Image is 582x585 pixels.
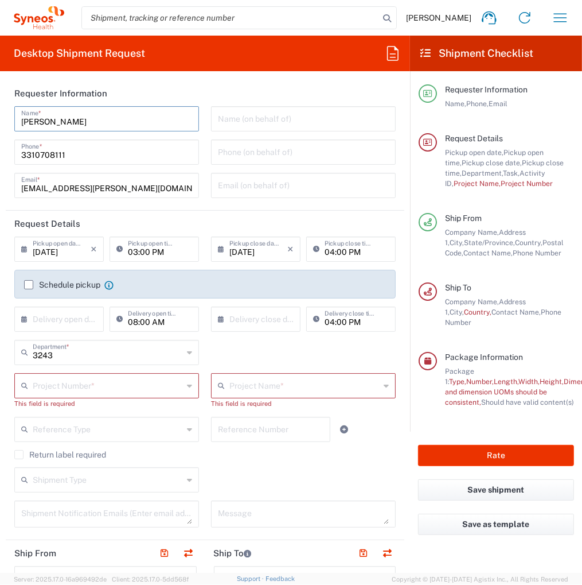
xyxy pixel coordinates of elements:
span: Number, [466,377,494,386]
i: × [91,240,97,258]
span: Client: 2025.17.0-5dd568f [112,576,189,583]
span: Contact Name, [463,249,513,257]
span: Request Details [445,134,503,143]
span: Country, [515,238,542,247]
input: Shipment, tracking or reference number [82,7,379,29]
button: Save shipment [418,479,574,501]
div: This field is required [14,398,199,409]
h2: Desktop Shipment Request [14,47,145,60]
span: Ship To [445,283,471,292]
span: Company Name, [445,228,499,237]
span: Project Number [501,179,553,188]
span: State/Province, [464,238,515,247]
span: Width, [518,377,540,386]
button: Save as template [418,514,574,535]
label: Schedule pickup [24,280,100,289]
span: Ship From [445,214,482,223]
span: Company Name, [445,297,499,306]
span: Country, [464,308,491,316]
h2: Ship From [14,548,56,559]
a: Feedback [265,575,295,582]
h2: Ship To [214,548,252,559]
span: City, [450,308,464,316]
h2: Request Details [14,218,80,230]
span: Contact Name, [491,308,541,316]
span: Length, [494,377,518,386]
span: Project Name, [454,179,501,188]
span: Copyright © [DATE]-[DATE] Agistix Inc., All Rights Reserved [392,574,568,584]
span: City, [450,238,464,247]
a: Support [237,575,265,582]
label: Return label required [14,450,106,459]
span: Name, [445,99,466,108]
span: Department, [462,169,503,177]
span: Server: 2025.17.0-16a969492de [14,576,107,583]
span: Height, [540,377,564,386]
span: Phone, [466,99,489,108]
span: Package 1: [445,367,474,386]
span: Task, [503,169,519,177]
h2: Shipment Checklist [420,47,533,60]
span: Email [489,99,507,108]
span: Pickup close date, [462,158,522,167]
span: Package Information [445,352,523,362]
span: Type, [449,377,466,386]
span: Pickup open date, [445,148,503,157]
h2: Requester Information [14,88,107,99]
a: Add Reference [336,421,352,437]
span: Requester Information [445,85,528,94]
button: Rate [418,445,574,466]
span: Should have valid content(s) [481,398,574,406]
i: × [287,240,294,258]
span: Phone Number [513,249,561,257]
div: This field is required [211,398,396,409]
span: [PERSON_NAME] [406,13,471,23]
